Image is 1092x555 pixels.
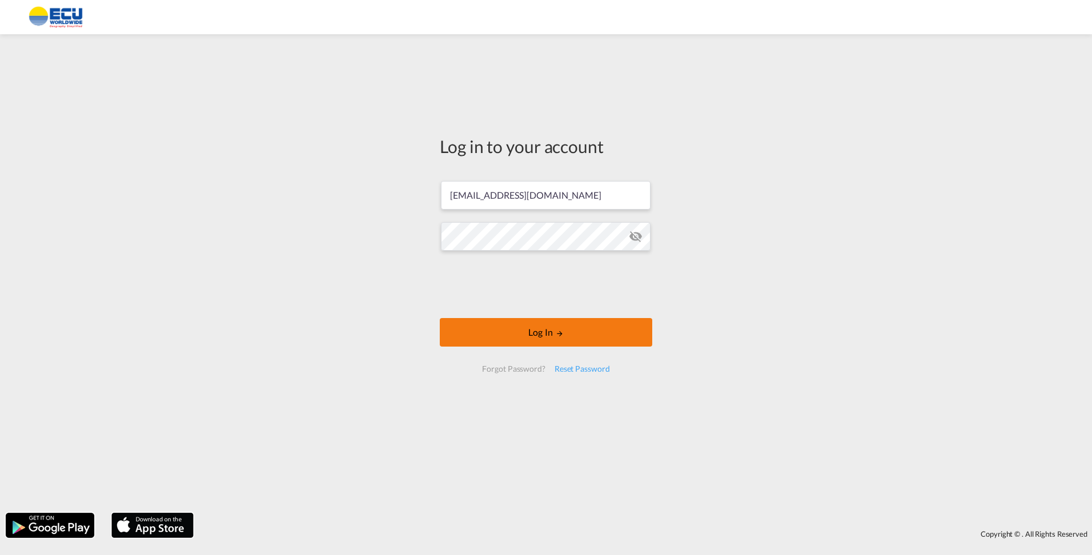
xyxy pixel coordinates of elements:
[459,262,633,307] iframe: reCAPTCHA
[477,359,549,379] div: Forgot Password?
[550,359,615,379] div: Reset Password
[440,318,652,347] button: LOGIN
[440,134,652,158] div: Log in to your account
[5,512,95,539] img: google.png
[110,512,195,539] img: apple.png
[199,524,1092,544] div: Copyright © . All Rights Reserved
[441,181,651,210] input: Enter email/phone number
[629,230,643,243] md-icon: icon-eye-off
[17,5,94,30] img: 6cccb1402a9411edb762cf9624ab9cda.png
